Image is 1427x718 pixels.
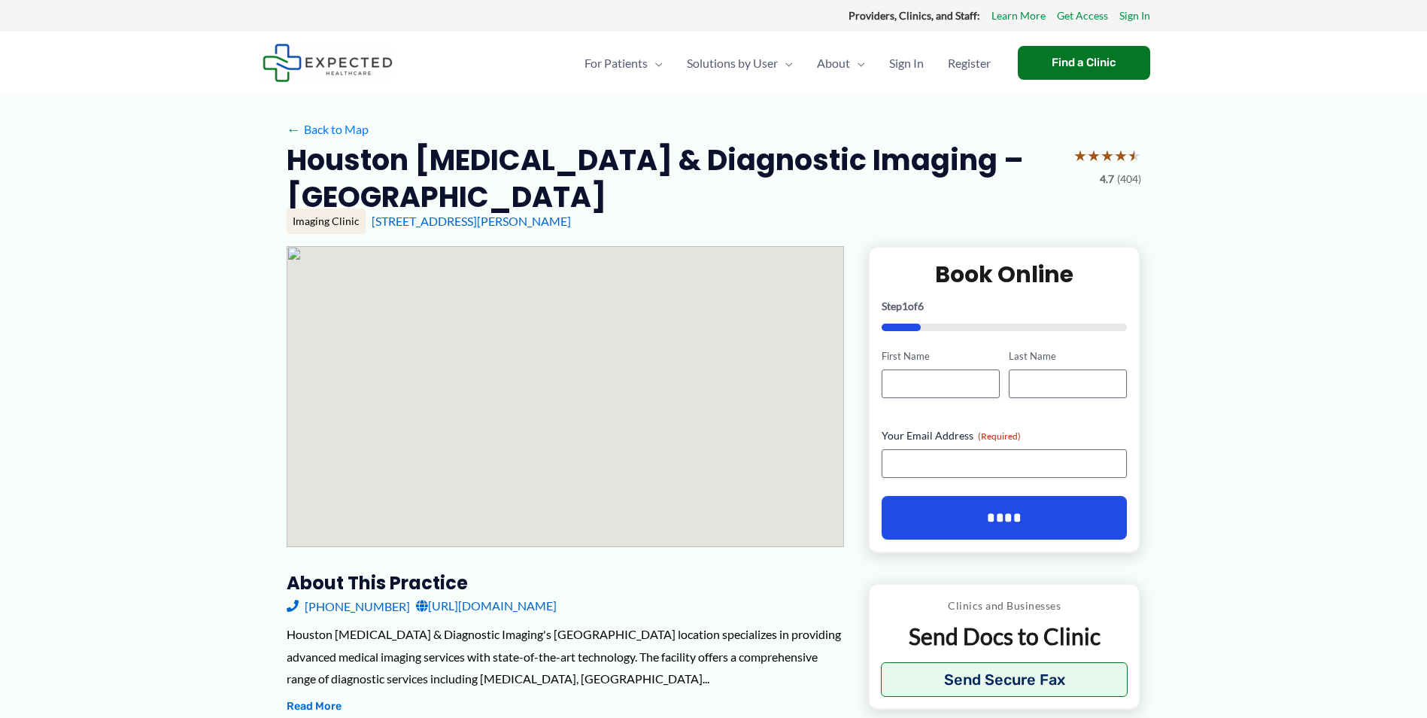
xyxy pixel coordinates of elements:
span: (Required) [978,430,1021,442]
span: 1 [902,300,908,312]
div: Houston [MEDICAL_DATA] & Diagnostic Imaging's [GEOGRAPHIC_DATA] location specializes in providing... [287,623,844,690]
label: Your Email Address [882,428,1128,443]
span: Menu Toggle [648,37,663,90]
span: For Patients [584,37,648,90]
button: Read More [287,698,342,716]
span: About [817,37,850,90]
span: Menu Toggle [850,37,865,90]
a: Register [936,37,1003,90]
label: First Name [882,349,1000,364]
span: Menu Toggle [778,37,793,90]
label: Last Name [1009,349,1127,364]
a: Find a Clinic [1018,46,1150,80]
p: Clinics and Businesses [881,596,1128,616]
span: Solutions by User [687,37,778,90]
span: ← [287,122,301,136]
p: Step of [882,301,1128,312]
nav: Primary Site Navigation [572,37,1003,90]
a: [URL][DOMAIN_NAME] [416,595,557,617]
a: Learn More [991,6,1046,26]
a: AboutMenu Toggle [805,37,877,90]
h2: Book Online [882,260,1128,289]
span: ★ [1114,141,1128,169]
span: ★ [1073,141,1087,169]
a: Sign In [877,37,936,90]
a: For PatientsMenu Toggle [572,37,675,90]
a: Get Access [1057,6,1108,26]
a: ←Back to Map [287,118,369,141]
h3: About this practice [287,571,844,595]
span: ★ [1101,141,1114,169]
div: Imaging Clinic [287,208,366,234]
a: Sign In [1119,6,1150,26]
span: Register [948,37,991,90]
button: Send Secure Fax [881,662,1128,697]
img: Expected Healthcare Logo - side, dark font, small [263,44,393,82]
span: ★ [1087,141,1101,169]
p: Send Docs to Clinic [881,622,1128,651]
span: (404) [1117,169,1141,189]
span: ★ [1128,141,1141,169]
span: 4.7 [1100,169,1114,189]
span: 6 [918,300,924,312]
a: Solutions by UserMenu Toggle [675,37,805,90]
a: [STREET_ADDRESS][PERSON_NAME] [372,214,571,228]
strong: Providers, Clinics, and Staff: [849,9,980,22]
h2: Houston [MEDICAL_DATA] & Diagnostic Imaging – [GEOGRAPHIC_DATA] [287,141,1061,216]
span: Sign In [889,37,924,90]
a: [PHONE_NUMBER] [287,595,410,617]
